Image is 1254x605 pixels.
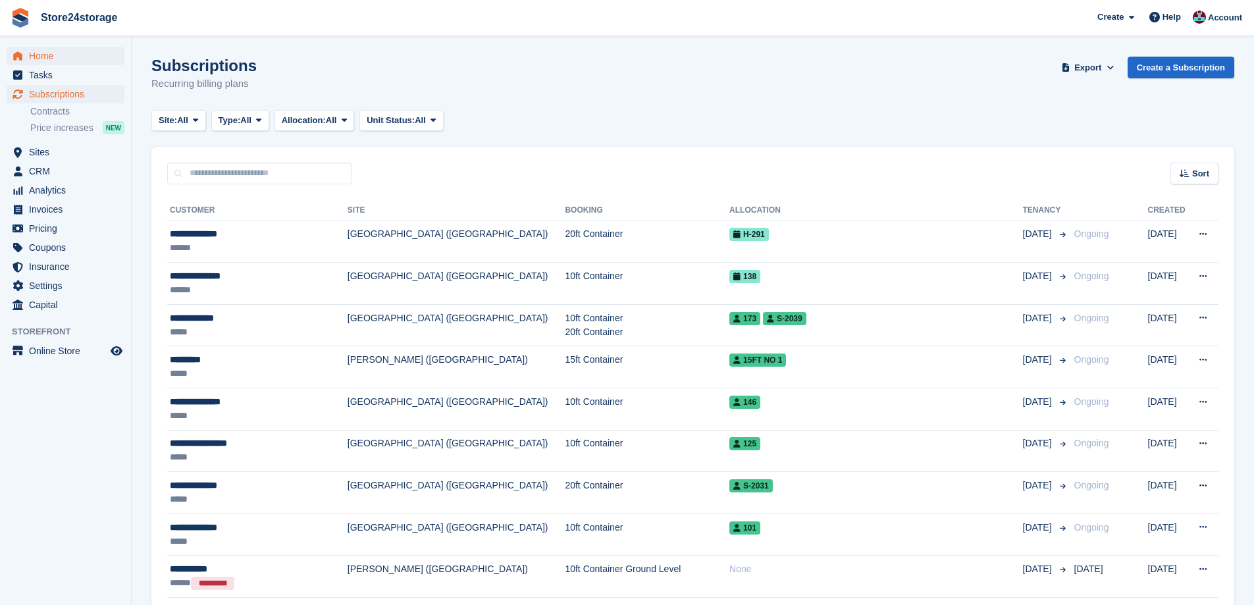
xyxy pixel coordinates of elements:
td: 10ft Container [565,388,729,431]
img: George [1193,11,1206,24]
span: [DATE] [1023,353,1055,367]
span: Ongoing [1074,438,1109,448]
span: Invoices [29,200,108,219]
td: [GEOGRAPHIC_DATA] ([GEOGRAPHIC_DATA]) [348,472,565,514]
span: Home [29,47,108,65]
td: [DATE] [1148,388,1189,431]
td: [GEOGRAPHIC_DATA] ([GEOGRAPHIC_DATA]) [348,430,565,472]
span: [DATE] [1023,436,1055,450]
span: Ongoing [1074,313,1109,323]
span: All [177,114,188,127]
td: [DATE] [1148,472,1189,514]
a: menu [7,200,124,219]
span: Pricing [29,219,108,238]
span: Online Store [29,342,108,360]
a: menu [7,257,124,276]
a: menu [7,162,124,180]
td: 10ft Container [565,430,729,472]
a: Contracts [30,105,124,118]
td: 15ft Container [565,346,729,388]
td: [DATE] [1148,304,1189,346]
td: [DATE] [1148,430,1189,472]
a: menu [7,85,124,103]
span: H-291 [729,228,769,241]
button: Export [1059,57,1117,78]
td: [GEOGRAPHIC_DATA] ([GEOGRAPHIC_DATA]) [348,388,565,431]
span: [DATE] [1023,311,1055,325]
span: Subscriptions [29,85,108,103]
th: Customer [167,200,348,221]
td: 10ft Container [565,513,729,556]
td: [DATE] [1148,221,1189,263]
span: S-2031 [729,479,773,492]
th: Site [348,200,565,221]
td: [GEOGRAPHIC_DATA] ([GEOGRAPHIC_DATA]) [348,304,565,346]
td: 10ft Container [565,263,729,305]
a: menu [7,276,124,295]
span: Account [1208,11,1242,24]
td: [DATE] [1148,513,1189,556]
td: [DATE] [1148,263,1189,305]
span: CRM [29,162,108,180]
td: [PERSON_NAME] ([GEOGRAPHIC_DATA]) [348,556,565,598]
span: S-2039 [763,312,806,325]
a: menu [7,219,124,238]
button: Allocation: All [274,110,355,132]
div: NEW [103,121,124,134]
span: All [326,114,337,127]
span: 146 [729,396,760,409]
h1: Subscriptions [151,57,257,74]
a: menu [7,66,124,84]
span: [DATE] [1023,521,1055,535]
td: [DATE] [1148,346,1189,388]
span: Capital [29,296,108,314]
span: Ongoing [1074,271,1109,281]
span: 15FT No 1 [729,354,786,367]
td: 20ft Container [565,472,729,514]
span: 101 [729,521,760,535]
a: menu [7,342,124,360]
span: All [240,114,251,127]
a: menu [7,181,124,199]
span: Type: [219,114,241,127]
span: [DATE] [1023,395,1055,409]
a: menu [7,47,124,65]
span: Analytics [29,181,108,199]
span: Ongoing [1074,396,1109,407]
span: 125 [729,437,760,450]
span: [DATE] [1074,564,1103,574]
span: Allocation: [282,114,326,127]
img: stora-icon-8386f47178a22dfd0bd8f6a31ec36ba5ce8667c1dd55bd0f319d3a0aa187defe.svg [11,8,30,28]
span: Sites [29,143,108,161]
span: Insurance [29,257,108,276]
span: Settings [29,276,108,295]
td: 10ft Container 20ft Container [565,304,729,346]
td: [GEOGRAPHIC_DATA] ([GEOGRAPHIC_DATA]) [348,263,565,305]
span: [DATE] [1023,269,1055,283]
a: Store24storage [36,7,123,28]
td: [DATE] [1148,556,1189,598]
button: Type: All [211,110,269,132]
span: 173 [729,312,760,325]
div: None [729,562,1022,576]
span: Export [1074,61,1101,74]
a: menu [7,143,124,161]
th: Allocation [729,200,1022,221]
td: [PERSON_NAME] ([GEOGRAPHIC_DATA]) [348,346,565,388]
td: [GEOGRAPHIC_DATA] ([GEOGRAPHIC_DATA]) [348,513,565,556]
a: Price increases NEW [30,120,124,135]
td: [GEOGRAPHIC_DATA] ([GEOGRAPHIC_DATA]) [348,221,565,263]
span: [DATE] [1023,479,1055,492]
span: Site: [159,114,177,127]
p: Recurring billing plans [151,76,257,92]
span: Unit Status: [367,114,415,127]
button: Site: All [151,110,206,132]
a: Create a Subscription [1128,57,1234,78]
span: Ongoing [1074,354,1109,365]
a: menu [7,238,124,257]
th: Created [1148,200,1189,221]
a: menu [7,296,124,314]
td: 20ft Container [565,221,729,263]
a: Preview store [109,343,124,359]
span: Price increases [30,122,93,134]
